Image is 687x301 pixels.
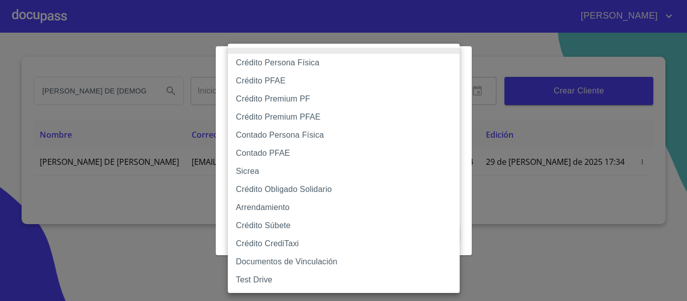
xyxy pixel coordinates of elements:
li: Crédito PFAE [228,72,460,90]
li: Sicrea [228,162,460,180]
li: Crédito Súbete [228,217,460,235]
li: Crédito Premium PF [228,90,460,108]
li: Test Drive [228,271,460,289]
li: Documentos de Vinculación [228,253,460,271]
li: None [228,48,460,54]
li: Contado PFAE [228,144,460,162]
li: Contado Persona Física [228,126,460,144]
li: Crédito Premium PFAE [228,108,460,126]
li: Arrendamiento [228,198,460,217]
li: Crédito CrediTaxi [228,235,460,253]
li: Crédito Obligado Solidario [228,180,460,198]
li: Crédito Persona Física [228,54,460,72]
